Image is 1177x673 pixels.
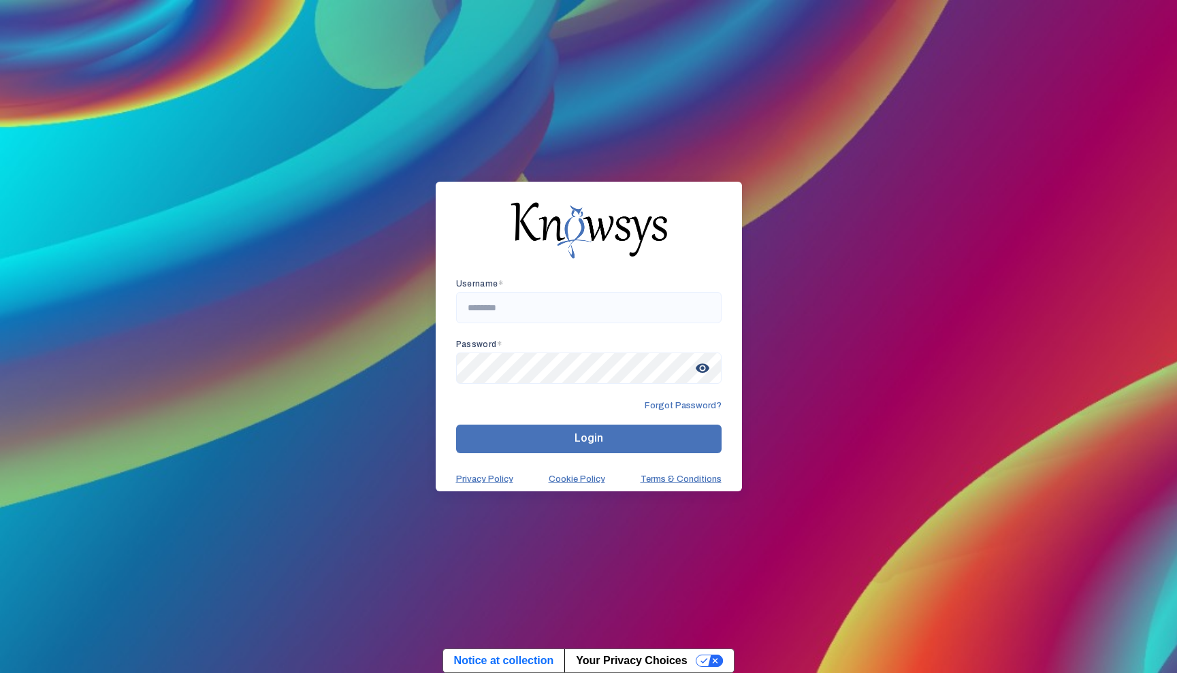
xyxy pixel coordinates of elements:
[456,279,504,289] app-required-indication: Username
[645,400,722,411] span: Forgot Password?
[690,356,715,380] span: visibility
[443,649,565,672] a: Notice at collection
[641,474,722,485] a: Terms & Conditions
[549,474,605,485] a: Cookie Policy
[456,340,502,349] app-required-indication: Password
[575,431,603,444] span: Login
[511,202,667,258] img: knowsys-logo.png
[564,649,734,672] button: Your Privacy Choices
[456,474,513,485] a: Privacy Policy
[456,425,722,453] button: Login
